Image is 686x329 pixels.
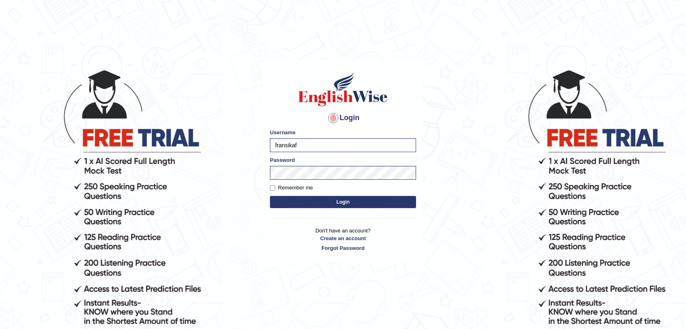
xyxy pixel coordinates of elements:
[270,156,295,164] label: Password
[270,244,416,252] a: Forgot Password
[297,71,389,108] img: Logo of English Wise sign in for intelligent practice with AI
[270,112,416,125] h4: Login
[270,227,416,252] p: Don't have an account?
[270,129,296,136] label: Username
[270,185,275,191] input: Remember me
[270,184,313,192] label: Remember me
[270,196,416,208] button: Login
[270,234,416,242] a: Create an account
